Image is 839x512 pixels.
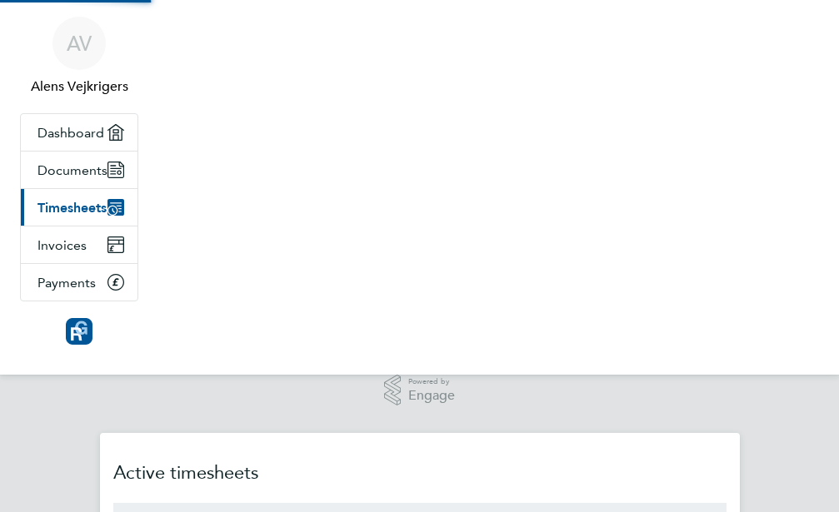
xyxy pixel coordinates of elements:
[21,114,137,151] a: Dashboard
[21,226,137,263] a: Invoices
[20,77,138,97] span: Alens Vejkrigers
[21,264,137,301] a: Payments
[37,125,104,141] span: Dashboard
[408,375,455,389] span: Powered by
[21,189,137,226] a: Timesheets
[384,375,455,406] a: Powered byEngage
[37,162,107,178] span: Documents
[20,17,138,97] a: AVAlens Vejkrigers
[20,318,138,345] a: Go to home page
[66,318,92,345] img: resourcinggroup-logo-retina.png
[37,275,96,291] span: Payments
[408,389,455,403] span: Engage
[113,460,727,503] h2: Active timesheets
[37,237,87,253] span: Invoices
[21,152,137,188] a: Documents
[67,32,92,54] span: AV
[37,200,107,216] span: Timesheets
